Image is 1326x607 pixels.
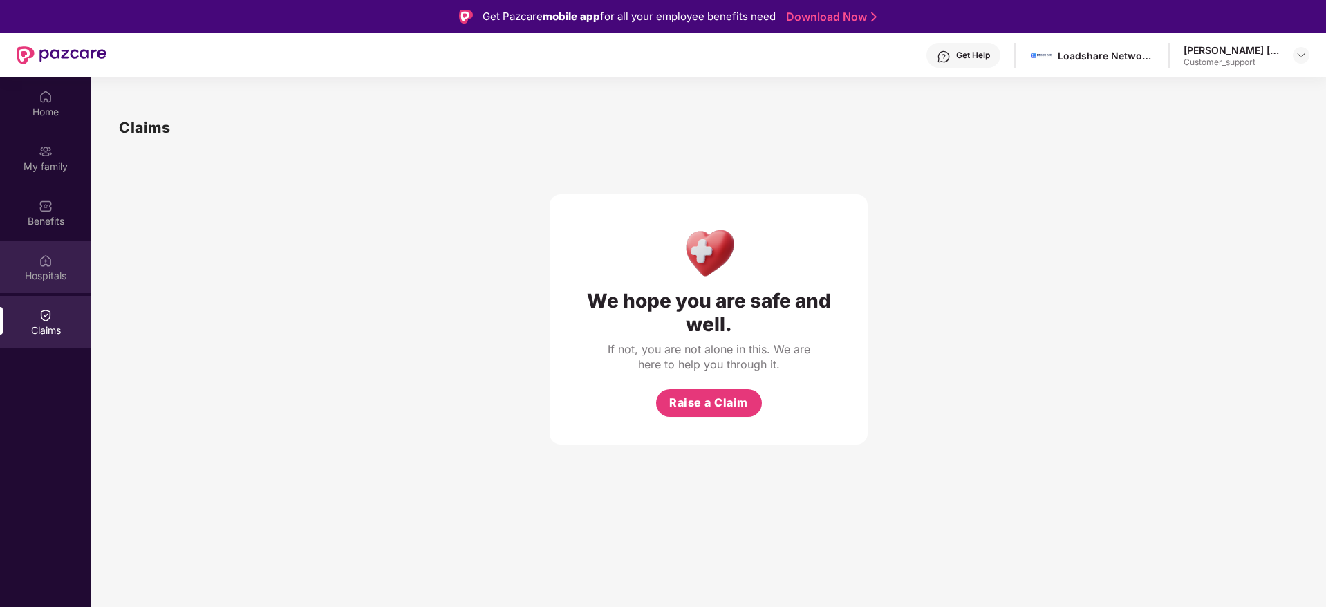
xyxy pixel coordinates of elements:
[1184,44,1280,57] div: [PERSON_NAME] [PERSON_NAME]
[17,46,106,64] img: New Pazcare Logo
[483,8,776,25] div: Get Pazcare for all your employee benefits need
[1058,49,1155,62] div: Loadshare Networks Pvt Ltd
[1296,50,1307,61] img: svg+xml;base64,PHN2ZyBpZD0iRHJvcGRvd24tMzJ4MzIiIHhtbG5zPSJodHRwOi8vd3d3LnczLm9yZy8yMDAwL3N2ZyIgd2...
[956,50,990,61] div: Get Help
[1031,46,1052,66] img: 1629197545249.jpeg
[786,10,872,24] a: Download Now
[543,10,600,23] strong: mobile app
[871,10,877,24] img: Stroke
[1184,57,1280,68] div: Customer_support
[459,10,473,24] img: Logo
[937,50,951,64] img: svg+xml;base64,PHN2ZyBpZD0iSGVscC0zMngzMiIgeG1sbnM9Imh0dHA6Ly93d3cudzMub3JnLzIwMDAvc3ZnIiB3aWR0aD...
